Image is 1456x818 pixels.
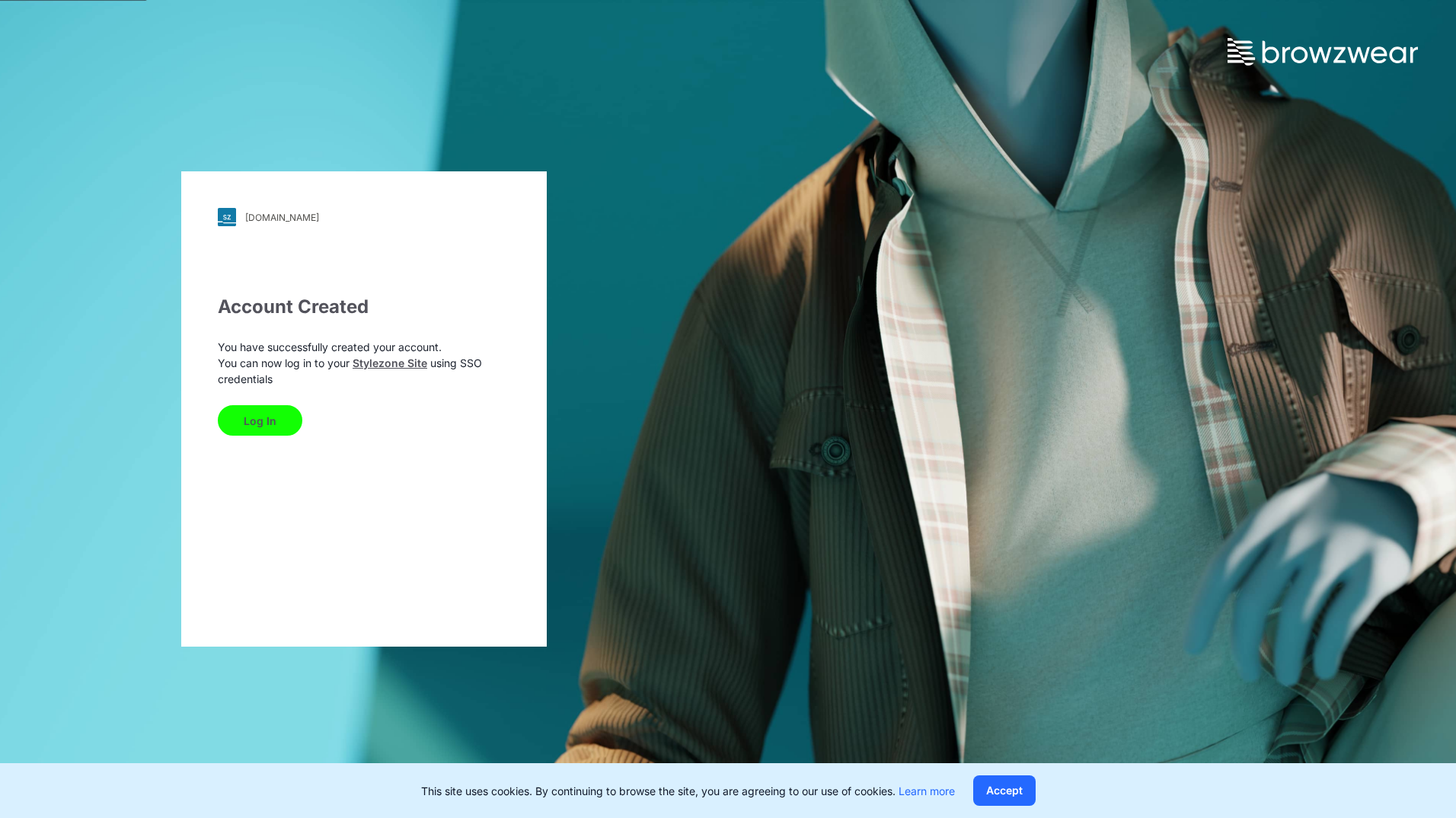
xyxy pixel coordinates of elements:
[421,783,955,799] p: This site uses cookies. By continuing to browse the site, you are agreeing to our use of cookies.
[218,293,510,321] div: Account Created
[218,355,510,387] p: You can now log in to your using SSO credentials
[218,208,510,226] a: [DOMAIN_NAME]
[245,212,319,223] div: [DOMAIN_NAME]
[218,405,302,436] button: Log In
[973,775,1036,806] button: Accept
[218,208,236,226] img: svg+xml;base64,PHN2ZyB3aWR0aD0iMjgiIGhlaWdodD0iMjgiIHZpZXdCb3g9IjAgMCAyOCAyOCIgZmlsbD0ibm9uZSIgeG...
[353,356,427,369] a: Stylezone Site
[218,339,510,355] p: You have successfully created your account.
[1228,38,1418,66] img: browzwear-logo.73288ffb.svg
[899,784,955,797] a: Learn more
